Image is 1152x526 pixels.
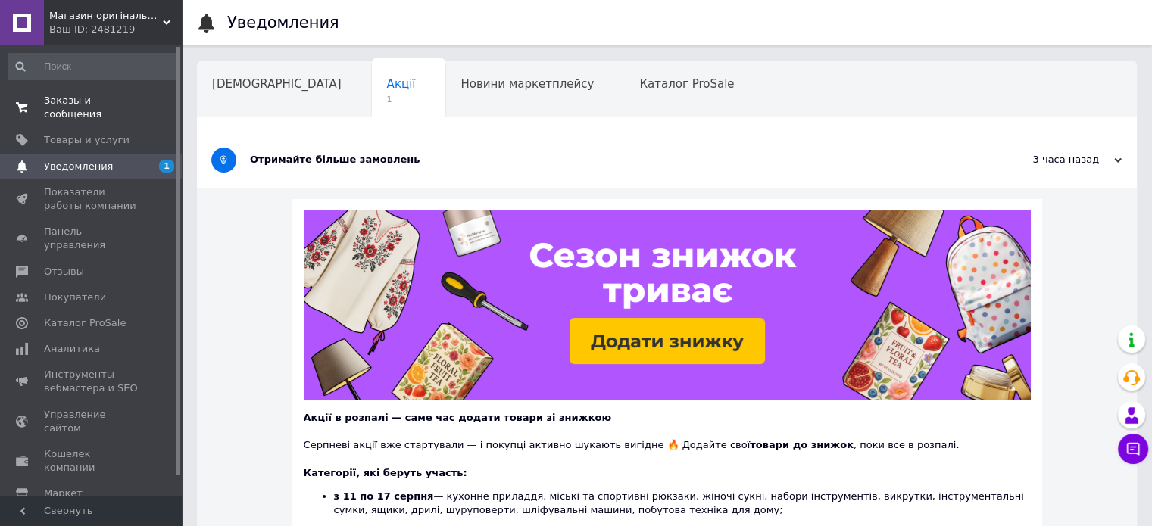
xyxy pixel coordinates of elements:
span: 1 [159,160,174,173]
b: з 11 по 17 серпня [334,490,434,502]
span: [DEMOGRAPHIC_DATA] [212,77,342,91]
h1: Уведомления [227,14,339,32]
span: Магазин оригінальної парфумерії odor.com.ua [49,9,163,23]
span: Инструменты вебмастера и SEO [44,368,140,395]
span: 1 [387,94,416,105]
span: Панель управления [44,225,140,252]
span: Уведомления [44,160,113,173]
span: Отзывы [44,265,84,279]
b: Акції в розпалі — саме час додати товари зі знижкою [304,412,611,423]
span: Акції [387,77,416,91]
div: 3 часа назад [970,153,1122,167]
b: Категорії, які беруть участь: [304,467,467,478]
span: Маркет [44,487,83,500]
span: Кошелек компании [44,447,140,475]
b: товари до знижок [750,439,854,450]
input: Поиск [8,53,179,80]
div: Серпневі акції вже стартували — і покупці активно шукають вигідне 🔥 Додайте свої , поки все в роз... [304,425,1031,452]
div: Ваш ID: 2481219 [49,23,182,36]
span: Каталог ProSale [639,77,734,91]
span: Новини маркетплейсу [460,77,594,91]
span: Показатели работы компании [44,185,140,213]
span: Управление сайтом [44,408,140,435]
span: Покупатели [44,291,106,304]
span: Аналитика [44,342,100,356]
div: Отримайте більше замовлень [250,153,970,167]
span: Заказы и сообщения [44,94,140,121]
span: Каталог ProSale [44,316,126,330]
span: Товары и услуги [44,133,130,147]
button: Чат с покупателем [1118,434,1148,464]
